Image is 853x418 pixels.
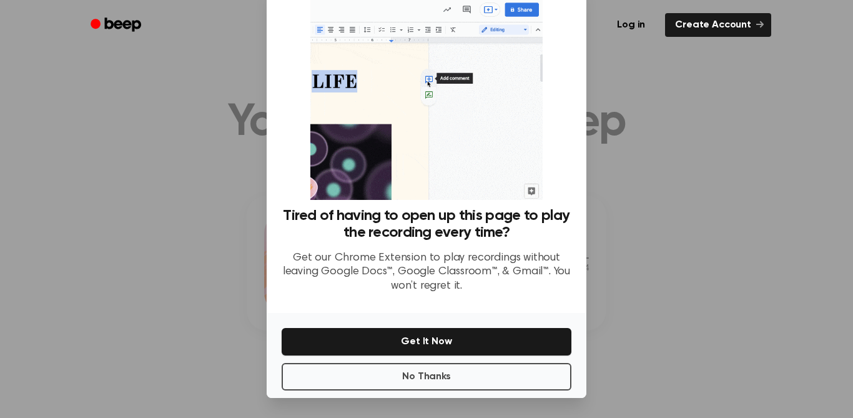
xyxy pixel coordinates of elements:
[282,251,571,294] p: Get our Chrome Extension to play recordings without leaving Google Docs™, Google Classroom™, & Gm...
[665,13,771,37] a: Create Account
[282,363,571,391] button: No Thanks
[604,11,658,39] a: Log in
[282,328,571,356] button: Get It Now
[282,207,571,241] h3: Tired of having to open up this page to play the recording every time?
[82,13,152,37] a: Beep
